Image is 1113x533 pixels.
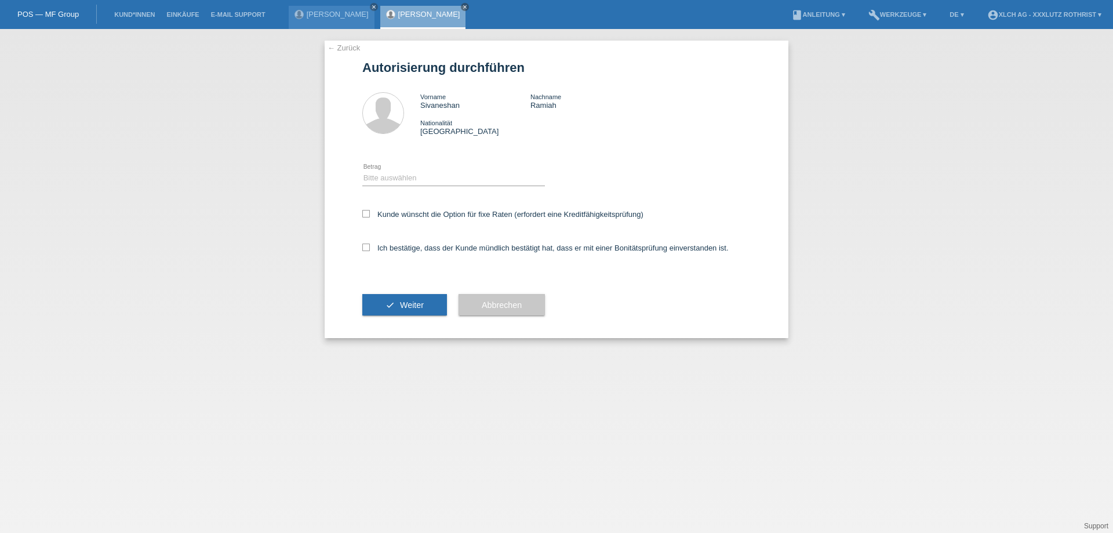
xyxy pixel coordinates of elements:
[362,210,643,219] label: Kunde wünscht die Option für fixe Raten (erfordert eine Kreditfähigkeitsprüfung)
[459,294,545,316] button: Abbrechen
[362,60,751,75] h1: Autorisierung durchführen
[370,3,378,11] a: close
[161,11,205,18] a: Einkäufe
[868,9,880,21] i: build
[987,9,999,21] i: account_circle
[530,92,641,110] div: Ramiah
[385,300,395,310] i: check
[482,300,522,310] span: Abbrechen
[17,10,79,19] a: POS — MF Group
[328,43,360,52] a: ← Zurück
[530,93,561,100] span: Nachname
[785,11,851,18] a: bookAnleitung ▾
[400,300,424,310] span: Weiter
[420,93,446,100] span: Vorname
[420,118,530,136] div: [GEOGRAPHIC_DATA]
[944,11,969,18] a: DE ▾
[371,4,377,10] i: close
[461,3,469,11] a: close
[108,11,161,18] a: Kund*innen
[362,294,447,316] button: check Weiter
[791,9,803,21] i: book
[398,10,460,19] a: [PERSON_NAME]
[205,11,271,18] a: E-Mail Support
[863,11,933,18] a: buildWerkzeuge ▾
[362,244,729,252] label: Ich bestätige, dass der Kunde mündlich bestätigt hat, dass er mit einer Bonitätsprüfung einversta...
[307,10,369,19] a: [PERSON_NAME]
[981,11,1107,18] a: account_circleXLCH AG - XXXLutz Rothrist ▾
[462,4,468,10] i: close
[420,119,452,126] span: Nationalität
[1084,522,1108,530] a: Support
[420,92,530,110] div: Sivaneshan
